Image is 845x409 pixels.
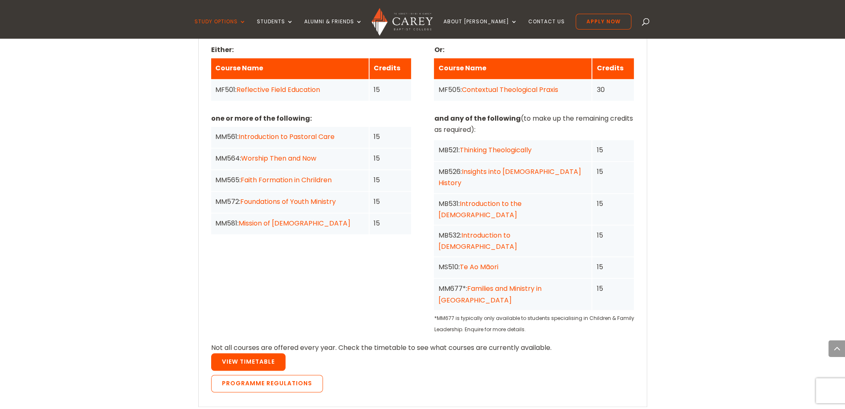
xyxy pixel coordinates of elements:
a: Insights into [DEMOGRAPHIC_DATA] History [438,167,581,188]
div: Course Name [215,62,365,74]
a: Alumni & Friends [304,19,362,38]
div: Course Name [438,62,587,74]
div: MM565: [215,174,365,186]
div: MB531: [438,198,587,221]
div: MM561: [215,131,365,142]
div: 15 [596,166,630,177]
a: Study Options [195,19,246,38]
a: Mission of [DEMOGRAPHIC_DATA] [239,218,350,228]
div: 15 [374,131,407,142]
a: Contact Us [528,19,565,38]
div: 15 [596,261,630,273]
div: 15 [596,283,630,294]
div: Credits [374,62,407,74]
div: 15 [374,218,407,229]
a: Foundations of Youth Ministry [240,197,336,206]
div: MB526: [438,166,587,188]
strong: and any of the following [434,114,520,123]
div: 15 [596,230,630,241]
div: 15 [374,196,407,207]
div: 15 [374,174,407,186]
div: MM572: [215,196,365,207]
img: Carey Baptist College [372,8,433,36]
div: MM581: [215,218,365,229]
a: View Timetable [211,353,286,371]
a: About [PERSON_NAME] [443,19,517,38]
p: Not all courses are offered every year. Check the timetable to see what courses are currently ava... [211,342,634,397]
a: Programme Regulations [211,375,323,392]
a: Students [257,19,293,38]
div: Credits [596,62,630,74]
div: MF501: [215,84,365,95]
a: Thinking Theologically [459,145,531,155]
p: (to make up the remaining credits as required): [434,113,634,135]
div: 30 [596,84,630,95]
a: Introduction to Pastoral Care [239,132,335,141]
p: Or: [434,44,634,55]
a: Introduction to [DEMOGRAPHIC_DATA] [438,231,517,251]
div: 15 [596,144,630,156]
div: MB521: [438,144,587,156]
div: MS510: [438,261,587,273]
p: *MM677 is typically only available to students specialising in Children & Family Leadership. Enqu... [434,312,634,335]
strong: one or more of the following: [211,114,312,123]
a: Reflective Field Education [237,85,320,94]
p: Either: [211,44,411,55]
a: Introduction to the [DEMOGRAPHIC_DATA] [438,199,521,220]
a: Families and Ministry in [GEOGRAPHIC_DATA] [438,284,541,305]
div: 15 [374,84,407,95]
div: 15 [374,153,407,164]
div: 15 [596,198,630,209]
div: MB532: [438,230,587,252]
div: MM564: [215,153,365,164]
a: Faith Formation in Chrildren [241,175,332,185]
div: MM677*: [438,283,587,305]
a: Te Ao Māori [459,262,498,272]
a: Contextual Theological Praxis [461,85,558,94]
a: Apply Now [576,14,631,30]
a: Worship Then and Now [241,154,316,163]
div: MF505: [438,84,587,95]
